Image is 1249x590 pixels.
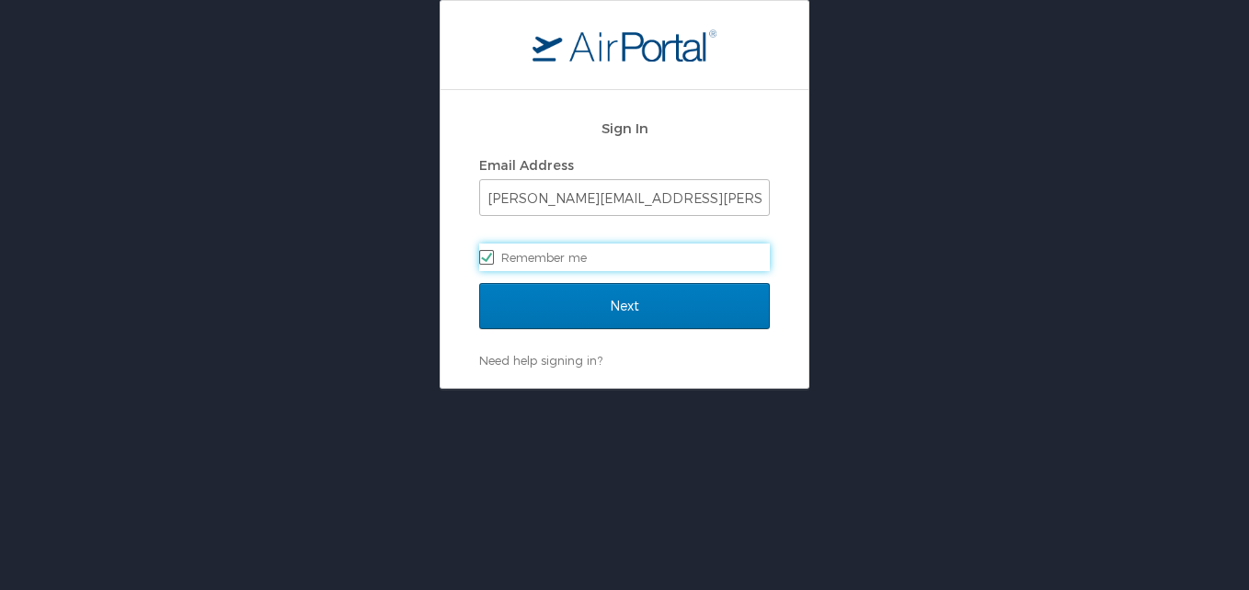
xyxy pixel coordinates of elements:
label: Remember me [479,244,770,271]
a: Need help signing in? [479,353,602,368]
label: Email Address [479,157,574,173]
img: logo [533,28,716,62]
input: Next [479,283,770,329]
h2: Sign In [479,118,770,139]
